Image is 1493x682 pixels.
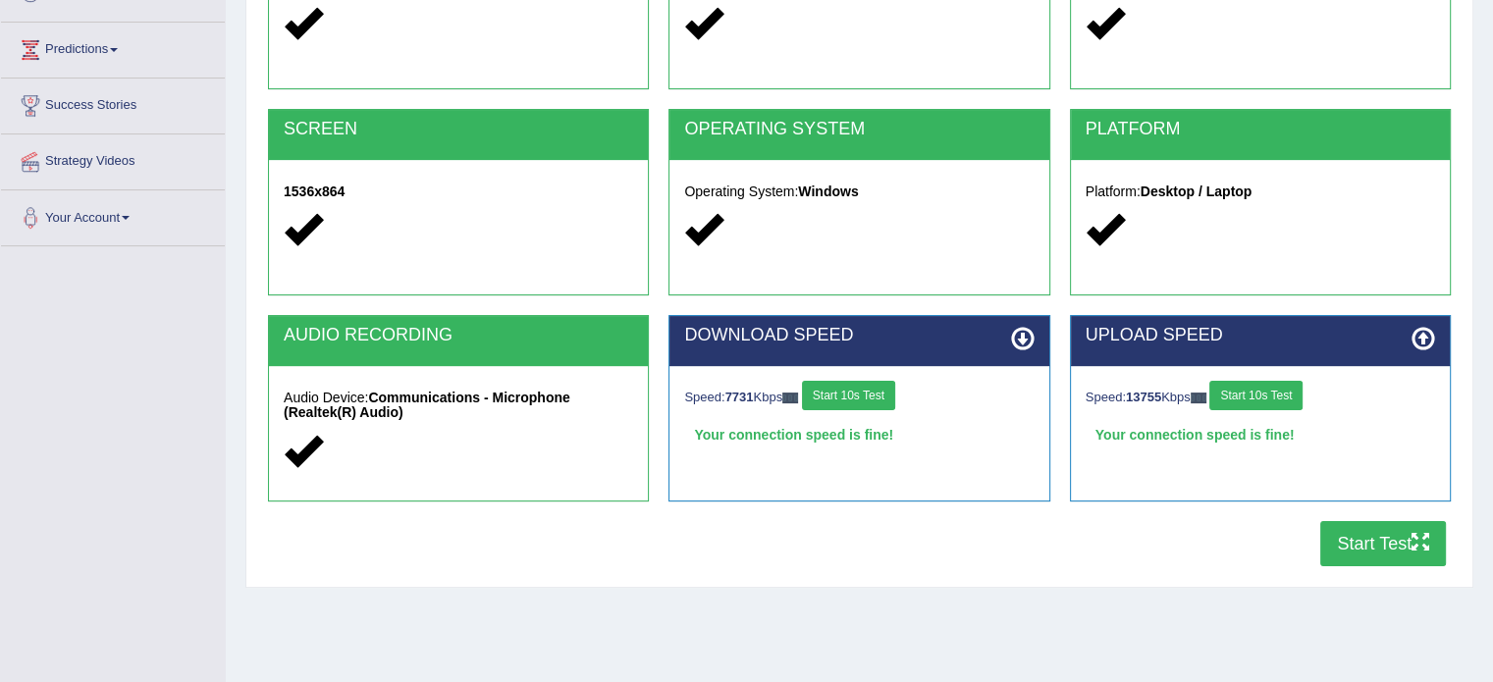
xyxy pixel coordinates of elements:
h2: DOWNLOAD SPEED [684,326,1034,345]
a: Your Account [1,190,225,239]
h2: AUDIO RECORDING [284,326,633,345]
strong: 7731 [725,390,754,404]
strong: 1536x864 [284,184,345,199]
strong: Windows [798,184,858,199]
div: Speed: Kbps [684,381,1034,415]
div: Your connection speed is fine! [1086,420,1435,449]
div: Speed: Kbps [1086,381,1435,415]
h5: Audio Device: [284,391,633,421]
img: ajax-loader-fb-connection.gif [782,393,798,403]
a: Success Stories [1,79,225,128]
h5: Operating System: [684,184,1034,199]
button: Start 10s Test [1209,381,1303,410]
img: ajax-loader-fb-connection.gif [1191,393,1206,403]
a: Strategy Videos [1,134,225,184]
h2: OPERATING SYSTEM [684,120,1034,139]
div: Your connection speed is fine! [684,420,1034,449]
h5: Platform: [1086,184,1435,199]
strong: Desktop / Laptop [1141,184,1253,199]
button: Start 10s Test [802,381,895,410]
strong: 13755 [1126,390,1161,404]
strong: Communications - Microphone (Realtek(R) Audio) [284,390,570,420]
a: Predictions [1,23,225,72]
h2: UPLOAD SPEED [1086,326,1435,345]
h2: PLATFORM [1086,120,1435,139]
button: Start Test [1320,521,1446,566]
h2: SCREEN [284,120,633,139]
